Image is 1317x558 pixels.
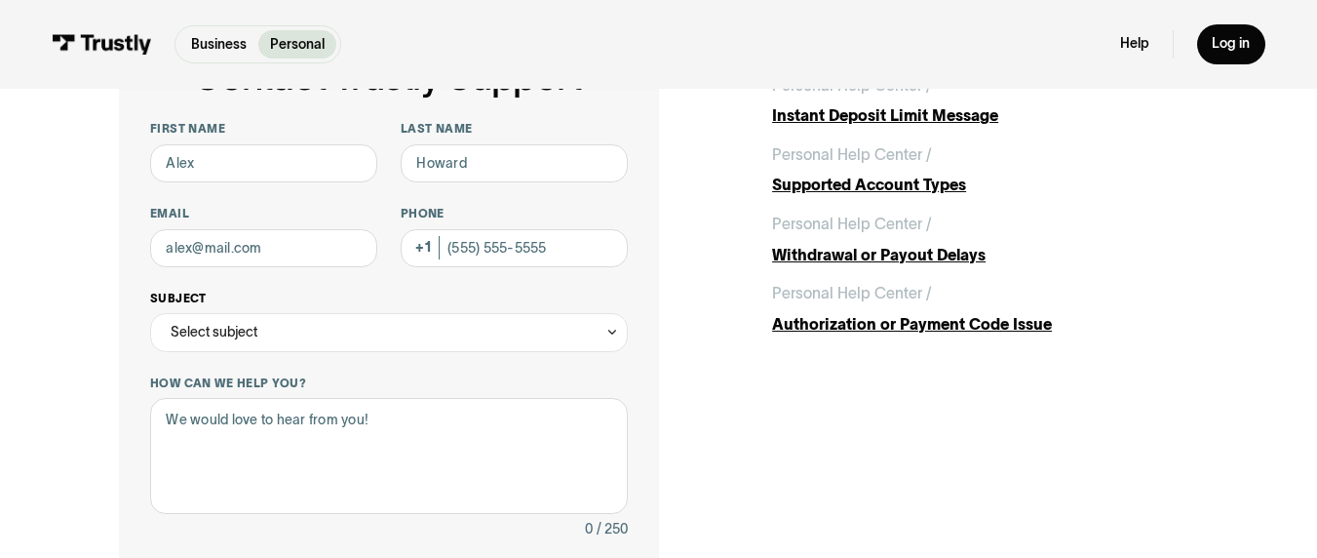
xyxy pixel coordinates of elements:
p: Business [191,34,247,55]
div: Select subject [171,321,257,344]
input: Alex [150,144,377,183]
a: Personal Help Center /Supported Account Types [772,143,1198,197]
div: Personal Help Center / [772,143,932,167]
a: Help [1120,35,1149,53]
a: Personal Help Center /Withdrawal or Payout Delays [772,213,1198,266]
a: Personal Help Center /Authorization or Payment Code Issue [772,282,1198,336]
img: Trustly Logo [52,34,152,56]
p: Personal [270,34,325,55]
div: / 250 [597,518,628,541]
label: How can we help you? [150,376,628,391]
input: Howard [401,144,628,183]
div: Supported Account Types [772,174,1198,197]
label: First name [150,121,377,137]
label: Last name [401,121,628,137]
div: Personal Help Center / [772,213,932,236]
div: Instant Deposit Limit Message [772,104,1198,128]
div: 0 [585,518,593,541]
input: (555) 555-5555 [401,229,628,268]
a: Log in [1197,24,1266,65]
div: Authorization or Payment Code Issue [772,313,1198,337]
div: Withdrawal or Payout Delays [772,244,1198,267]
div: Log in [1212,35,1250,53]
a: Personal [258,30,336,59]
div: Personal Help Center / [772,282,932,305]
label: Phone [401,206,628,221]
a: Personal Help Center /Instant Deposit Limit Message [772,74,1198,128]
input: alex@mail.com [150,229,377,268]
label: Email [150,206,377,221]
div: Select subject [150,313,628,352]
label: Subject [150,291,628,306]
a: Business [179,30,258,59]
